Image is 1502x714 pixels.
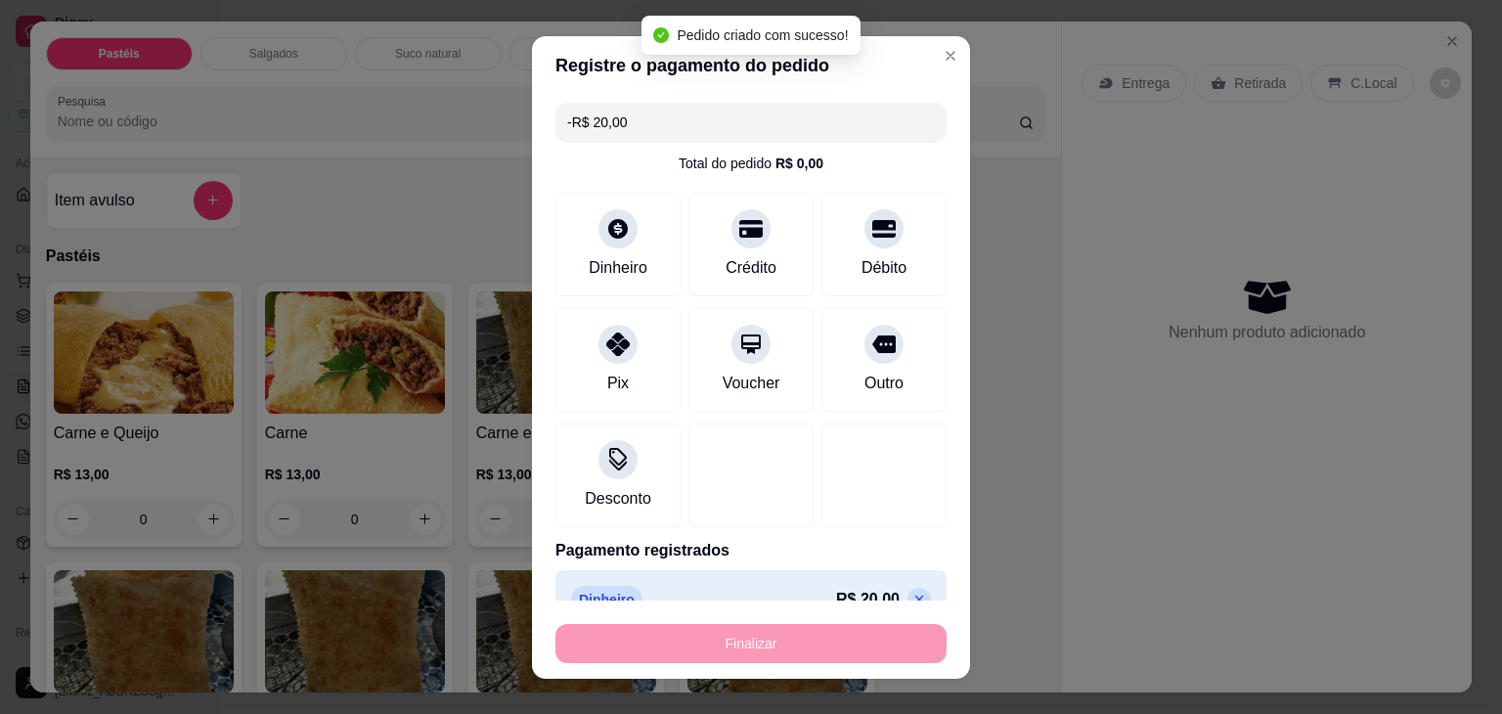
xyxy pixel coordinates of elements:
p: Pagamento registrados [555,539,947,562]
span: check-circle [653,27,669,43]
div: Crédito [726,256,776,280]
input: Ex.: hambúrguer de cordeiro [567,103,935,142]
div: Voucher [723,372,780,395]
button: Close [935,40,966,71]
span: Pedido criado com sucesso! [677,27,848,43]
div: Débito [861,256,906,280]
p: Dinheiro [571,586,642,613]
div: Dinheiro [589,256,647,280]
div: Pix [607,372,629,395]
p: R$ 20,00 [836,588,900,611]
div: Desconto [585,487,651,511]
div: R$ 0,00 [775,154,823,173]
header: Registre o pagamento do pedido [532,36,970,95]
div: Total do pedido [679,154,823,173]
div: Outro [864,372,904,395]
